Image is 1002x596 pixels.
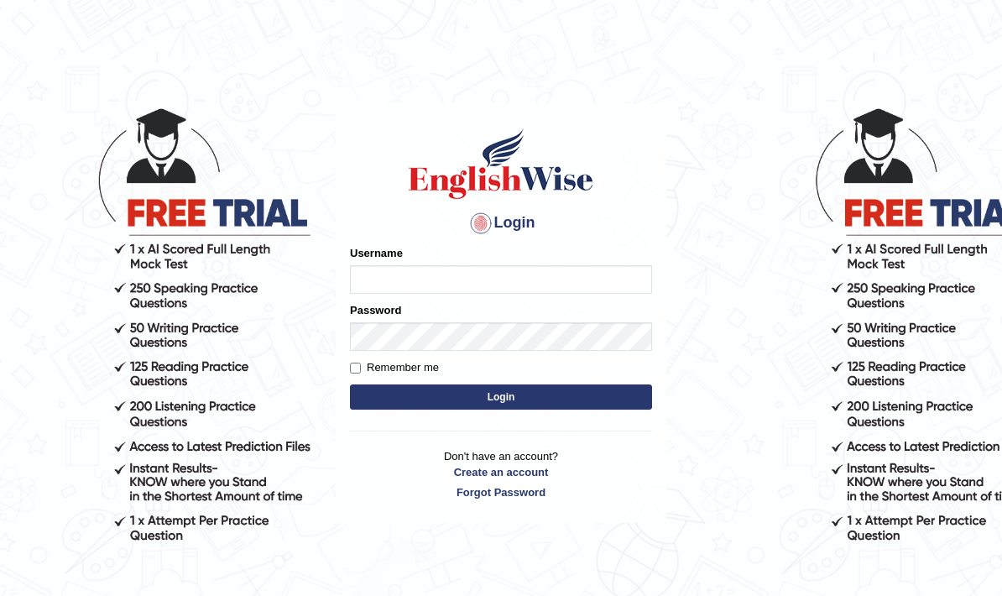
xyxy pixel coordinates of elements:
label: Password [350,302,401,318]
a: Forgot Password [350,484,652,500]
p: Don't have an account? [350,448,652,500]
label: Remember me [350,359,439,376]
input: Remember me [350,363,361,374]
img: Logo of English Wise sign in for intelligent practice with AI [405,126,597,201]
a: Create an account [350,464,652,480]
button: Login [350,384,652,410]
label: Username [350,245,403,261]
h4: Login [350,210,652,237]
